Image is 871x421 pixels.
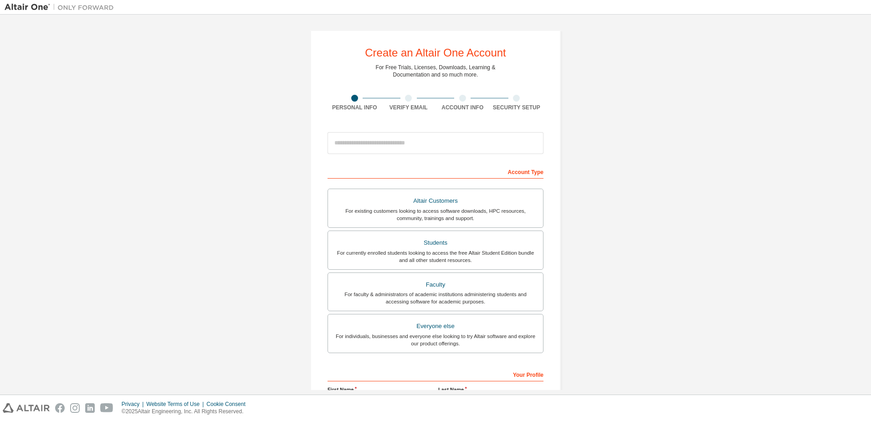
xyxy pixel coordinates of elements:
[100,403,113,413] img: youtube.svg
[376,64,496,78] div: For Free Trials, Licenses, Downloads, Learning & Documentation and so much more.
[333,195,538,207] div: Altair Customers
[85,403,95,413] img: linkedin.svg
[333,207,538,222] div: For existing customers looking to access software downloads, HPC resources, community, trainings ...
[328,367,543,381] div: Your Profile
[206,400,251,408] div: Cookie Consent
[333,249,538,264] div: For currently enrolled students looking to access the free Altair Student Edition bundle and all ...
[328,104,382,111] div: Personal Info
[333,278,538,291] div: Faculty
[365,47,506,58] div: Create an Altair One Account
[333,236,538,249] div: Students
[122,408,251,416] p: © 2025 Altair Engineering, Inc. All Rights Reserved.
[333,291,538,305] div: For faculty & administrators of academic institutions administering students and accessing softwa...
[70,403,80,413] img: instagram.svg
[3,403,50,413] img: altair_logo.svg
[333,320,538,333] div: Everyone else
[382,104,436,111] div: Verify Email
[328,386,433,393] label: First Name
[146,400,206,408] div: Website Terms of Use
[333,333,538,347] div: For individuals, businesses and everyone else looking to try Altair software and explore our prod...
[122,400,146,408] div: Privacy
[328,164,543,179] div: Account Type
[438,386,543,393] label: Last Name
[490,104,544,111] div: Security Setup
[435,104,490,111] div: Account Info
[55,403,65,413] img: facebook.svg
[5,3,118,12] img: Altair One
